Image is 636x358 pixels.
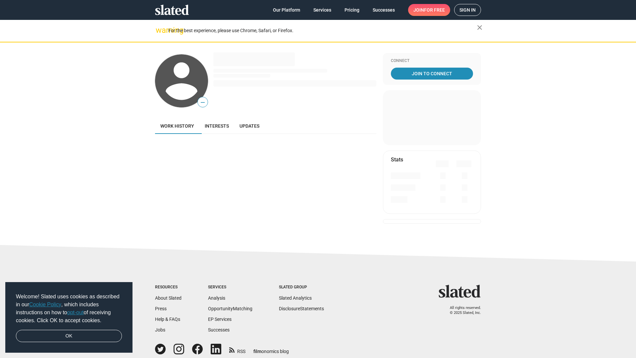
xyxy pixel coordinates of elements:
[391,156,403,163] mat-card-title: Stats
[239,123,259,129] span: Updates
[308,4,337,16] a: Services
[367,4,400,16] a: Successes
[198,98,208,107] span: —
[155,317,180,322] a: Help & FAQs
[459,4,476,16] span: Sign in
[199,118,234,134] a: Interests
[279,285,324,290] div: Slated Group
[155,327,165,332] a: Jobs
[16,293,122,325] span: Welcome! Slated uses cookies as described in our , which includes instructions on how to of recei...
[443,306,481,315] p: All rights reserved. © 2025 Slated, Inc.
[160,123,194,129] span: Work history
[156,26,164,34] mat-icon: warning
[155,285,182,290] div: Resources
[208,285,252,290] div: Services
[279,295,312,301] a: Slated Analytics
[155,295,182,301] a: About Slated
[339,4,365,16] a: Pricing
[413,4,445,16] span: Join
[373,4,395,16] span: Successes
[273,4,300,16] span: Our Platform
[29,302,61,307] a: Cookie Policy
[208,317,232,322] a: EP Services
[253,343,289,355] a: filmonomics blog
[454,4,481,16] a: Sign in
[229,344,245,355] a: RSS
[234,118,265,134] a: Updates
[5,282,132,353] div: cookieconsent
[424,4,445,16] span: for free
[168,26,477,35] div: For the best experience, please use Chrome, Safari, or Firefox.
[279,306,324,311] a: DisclosureStatements
[67,310,84,315] a: opt-out
[155,118,199,134] a: Work history
[268,4,305,16] a: Our Platform
[16,330,122,342] a: dismiss cookie message
[476,24,484,31] mat-icon: close
[205,123,229,129] span: Interests
[208,327,230,332] a: Successes
[408,4,450,16] a: Joinfor free
[155,306,167,311] a: Press
[391,68,473,80] a: Join To Connect
[392,68,472,80] span: Join To Connect
[208,306,252,311] a: OpportunityMatching
[313,4,331,16] span: Services
[253,349,261,354] span: film
[391,58,473,64] div: Connect
[208,295,225,301] a: Analysis
[344,4,359,16] span: Pricing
